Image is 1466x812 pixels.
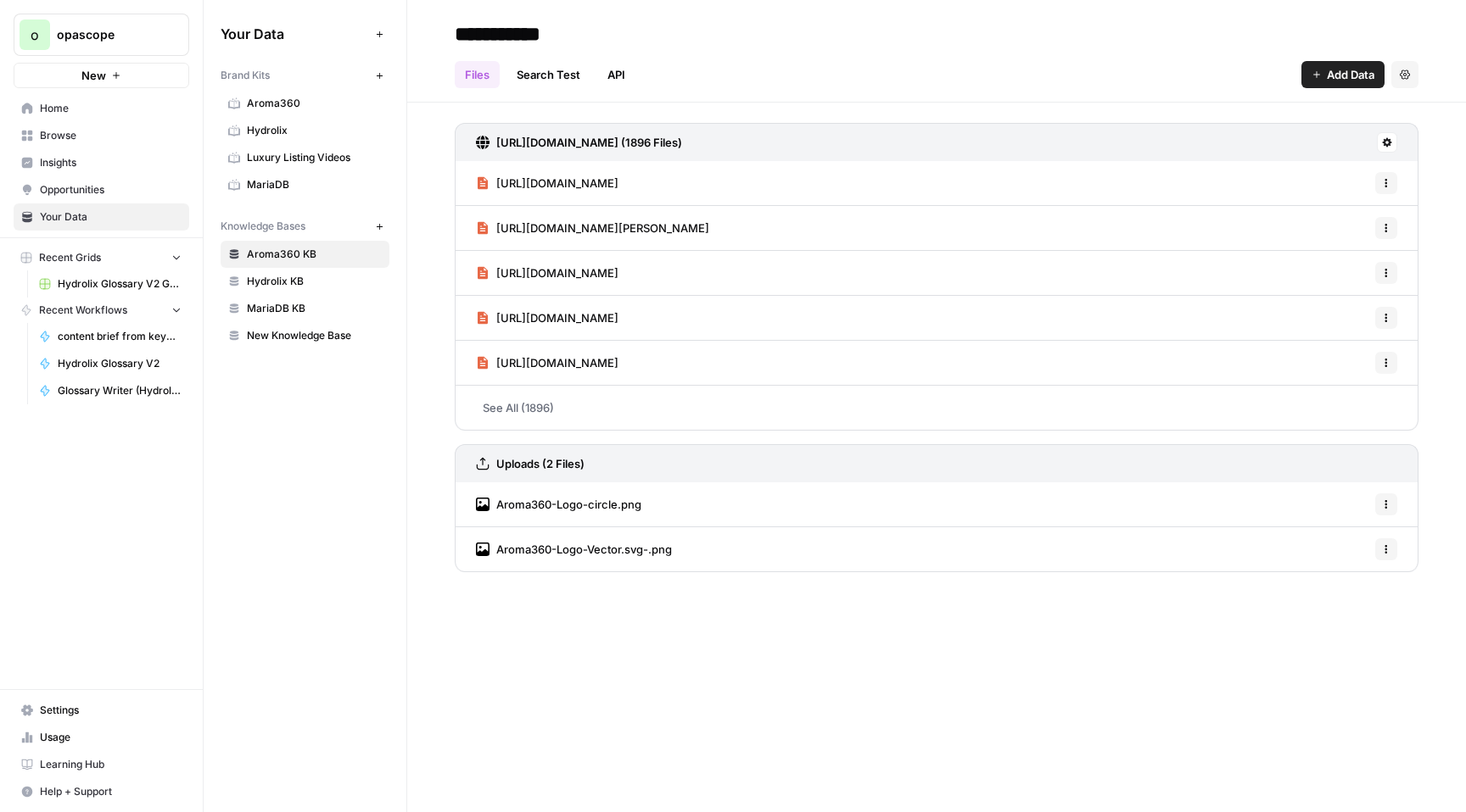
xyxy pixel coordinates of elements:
[455,386,1418,430] a: See All (1896)
[14,245,189,270] button: Recent Grids
[40,209,182,225] span: Your Data
[496,134,682,151] h3: [URL][DOMAIN_NAME] (1896 Files)
[58,276,182,292] span: Hydrolix Glossary V2 Grid
[1327,66,1374,83] span: Add Data
[455,61,500,88] a: Files
[14,14,189,56] button: Workspace: opascope
[476,445,585,482] a: Uploads (2 Files)
[14,751,189,778] a: Learning Hub
[247,150,382,165] span: Luxury Listing Videos
[14,149,189,176] a: Insights
[40,101,182,116] span: Home
[221,90,389,117] a: Aroma360
[221,219,305,234] span: Knowledge Bases
[496,309,618,326] span: [URL][DOMAIN_NAME]
[14,298,189,323] button: Recent Workflows
[39,250,101,265] span: Recent Grids
[31,25,39,45] span: o
[221,268,389,295] a: Hydrolix KB
[247,177,382,192] span: MariaDB
[31,350,189,377] a: Hydrolix Glossary V2
[496,354,618,371] span: [URL][DOMAIN_NAME]
[40,128,182,143] span: Browse
[221,68,270,83] span: Brand Kits
[476,161,618,205] a: [URL][DOMAIN_NAME]
[58,383,182,398] span: Glossary Writer (Hydrolix)
[476,341,618,385] a: [URL][DOMAIN_NAME]
[476,296,618,340] a: [URL][DOMAIN_NAME]
[496,264,618,281] span: [URL][DOMAIN_NAME]
[40,730,182,745] span: Usage
[221,144,389,171] a: Luxury Listing Videos
[476,527,672,571] a: Aroma360-Logo-Vector.svg-.png
[496,496,641,513] span: Aroma360-Logo-circle.png
[476,482,641,526] a: Aroma360-Logo-circle.png
[221,241,389,268] a: Aroma360 KB
[221,171,389,198] a: MariaDB
[1301,61,1385,88] button: Add Data
[476,251,618,295] a: [URL][DOMAIN_NAME]
[221,322,389,349] a: New Knowledge Base
[40,703,182,718] span: Settings
[31,377,189,404] a: Glossary Writer (Hydrolix)
[476,124,682,161] a: [URL][DOMAIN_NAME] (1896 Files)
[496,455,585,472] h3: Uploads (2 Files)
[476,206,709,250] a: [URL][DOMAIN_NAME][PERSON_NAME]
[597,61,635,88] a: API
[247,247,382,262] span: Aroma360 KB
[247,274,382,289] span: Hydrolix KB
[14,95,189,122] a: Home
[39,303,127,318] span: Recent Workflows
[221,24,369,44] span: Your Data
[57,26,159,43] span: opascope
[496,220,709,236] span: [URL][DOMAIN_NAME][PERSON_NAME]
[247,301,382,316] span: MariaDB KB
[40,182,182,197] span: Opportunities
[58,329,182,344] span: content brief from keyword
[14,203,189,231] a: Your Data
[14,778,189,805] button: Help + Support
[496,541,672,558] span: Aroma360-Logo-Vector.svg-.png
[496,175,618,192] span: [URL][DOMAIN_NAME]
[58,356,182,371] span: Hydrolix Glossary V2
[221,295,389,322] a: MariaDB KB
[506,61,590,88] a: Search Test
[31,270,189,298] a: Hydrolix Glossary V2 Grid
[247,123,382,138] span: Hydrolix
[40,155,182,170] span: Insights
[31,323,189,350] a: content brief from keyword
[14,697,189,724] a: Settings
[247,96,382,111] span: Aroma360
[14,63,189,88] button: New
[81,67,106,84] span: New
[14,724,189,751] a: Usage
[247,328,382,343] span: New Knowledge Base
[14,122,189,149] a: Browse
[40,757,182,772] span: Learning Hub
[14,176,189,203] a: Opportunities
[40,784,182,799] span: Help + Support
[221,117,389,144] a: Hydrolix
